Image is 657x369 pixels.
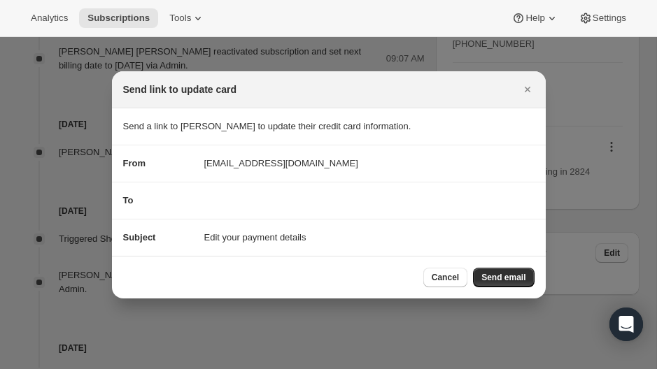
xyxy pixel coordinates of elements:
span: Help [525,13,544,24]
span: Edit your payment details [204,231,306,245]
button: Send email [473,268,534,287]
span: Analytics [31,13,68,24]
span: Subscriptions [87,13,150,24]
button: Close [518,80,537,99]
button: Help [503,8,567,28]
button: Analytics [22,8,76,28]
span: Send email [481,272,525,283]
span: From [123,158,146,168]
span: To [123,195,134,205]
span: Subject [123,232,156,243]
p: Send a link to [PERSON_NAME] to update their credit card information. [123,120,535,133]
h2: Send link to update card [123,82,237,96]
span: Tools [169,13,191,24]
span: Cancel [432,272,459,283]
button: Cancel [423,268,467,287]
button: Settings [570,8,635,28]
span: [EMAIL_ADDRESS][DOMAIN_NAME] [204,157,358,171]
div: Open Intercom Messenger [609,307,643,341]
button: Tools [161,8,213,28]
button: Subscriptions [79,8,158,28]
span: Settings [593,13,626,24]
